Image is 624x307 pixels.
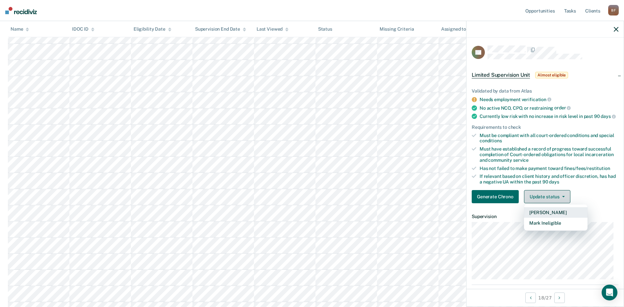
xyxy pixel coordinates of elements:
div: Requirements to check [472,125,618,130]
div: 18 / 27 [466,289,624,306]
div: B F [608,5,619,15]
button: Mark Ineligible [524,218,587,228]
a: Navigate to form link [472,190,521,203]
div: Validated by data from Atlas [472,88,618,94]
div: IDOC ID [72,26,94,32]
div: Assigned to [441,26,472,32]
div: Name [11,26,29,32]
div: Limited Supervision UnitAlmost eligible [466,65,624,86]
span: fines/fees/restitution [564,166,610,171]
div: No active NCO, CPO, or restraining [480,105,618,111]
div: If relevant based on client history and officer discretion, has had a negative UA within the past 90 [480,174,618,185]
div: Must be compliant with all court-ordered conditions and special conditions [480,133,618,144]
div: Missing Criteria [380,26,414,32]
div: Status [318,26,332,32]
div: Supervision End Date [195,26,246,32]
button: Next Opportunity [554,293,565,303]
div: Needs employment verification [480,97,618,102]
div: Last Viewed [257,26,288,32]
span: days [601,114,615,119]
span: days [549,179,559,184]
div: Open Intercom Messenger [602,285,617,300]
button: Update status [524,190,570,203]
div: Currently low risk with no increase in risk level in past 90 [480,113,618,119]
dt: Supervision [472,214,618,219]
span: Almost eligible [535,72,568,78]
span: Limited Supervision Unit [472,72,530,78]
span: order [554,105,571,110]
div: Has not failed to make payment toward [480,166,618,171]
div: Must have established a record of progress toward successful completion of Court-ordered obligati... [480,146,618,163]
button: Previous Opportunity [525,293,536,303]
button: [PERSON_NAME] [524,207,587,218]
button: Generate Chrono [472,190,519,203]
span: service [513,157,529,163]
div: Eligibility Date [134,26,171,32]
img: Recidiviz [5,7,37,14]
